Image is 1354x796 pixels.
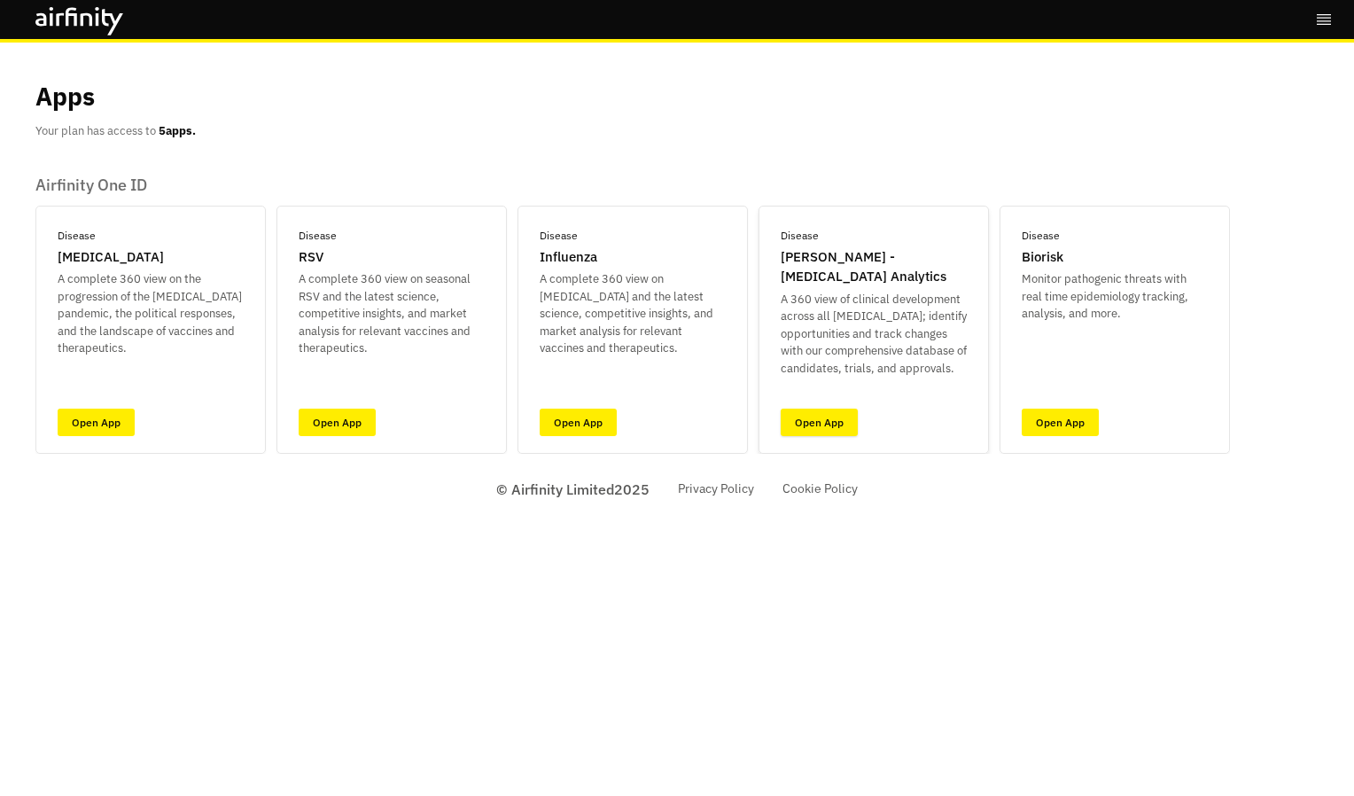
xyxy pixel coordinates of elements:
[1022,409,1099,436] a: Open App
[540,270,726,357] p: A complete 360 view on [MEDICAL_DATA] and the latest science, competitive insights, and market an...
[58,228,96,244] p: Disease
[540,409,617,436] a: Open App
[299,228,337,244] p: Disease
[781,247,967,287] p: [PERSON_NAME] - [MEDICAL_DATA] Analytics
[58,409,135,436] a: Open App
[1022,270,1208,323] p: Monitor pathogenic threats with real time epidemiology tracking, analysis, and more.
[540,247,597,268] p: Influenza
[35,176,1230,195] p: Airfinity One ID
[299,247,323,268] p: RSV
[1022,247,1063,268] p: Biorisk
[782,480,858,498] a: Cookie Policy
[35,122,196,140] p: Your plan has access to
[159,123,196,138] b: 5 apps.
[58,270,244,357] p: A complete 360 view on the progression of the [MEDICAL_DATA] pandemic, the political responses, a...
[781,291,967,378] p: A 360 view of clinical development across all [MEDICAL_DATA]; identify opportunities and track ch...
[496,479,650,500] p: © Airfinity Limited 2025
[1022,228,1060,244] p: Disease
[781,409,858,436] a: Open App
[540,228,578,244] p: Disease
[299,270,485,357] p: A complete 360 view on seasonal RSV and the latest science, competitive insights, and market anal...
[678,480,754,498] a: Privacy Policy
[781,228,819,244] p: Disease
[299,409,376,436] a: Open App
[58,247,164,268] p: [MEDICAL_DATA]
[35,78,95,115] p: Apps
